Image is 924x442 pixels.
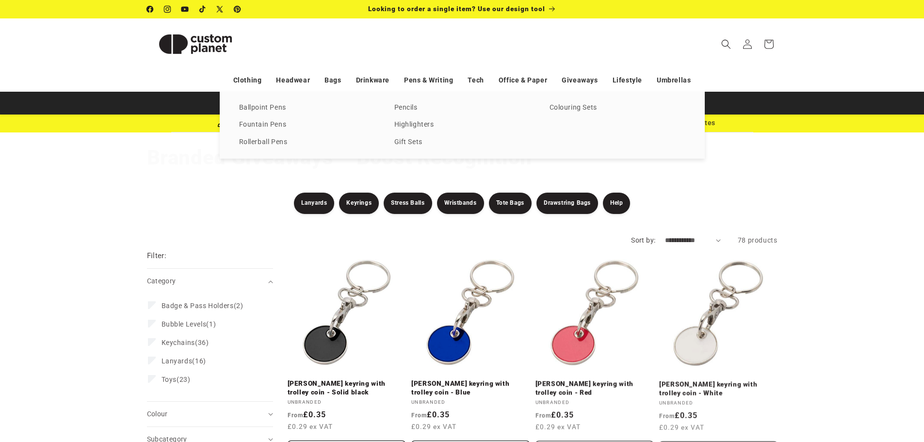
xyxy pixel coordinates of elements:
[499,72,547,89] a: Office & Paper
[411,379,530,396] a: [PERSON_NAME] keyring with trolley coin - Blue
[147,250,167,262] h2: Filter:
[147,410,168,418] span: Colour
[535,379,654,396] a: [PERSON_NAME] keyring with trolley coin - Red
[631,236,655,244] label: Sort by:
[550,101,685,115] a: Colouring Sets
[715,33,737,55] summary: Search
[437,193,484,214] a: Wristbands
[162,338,209,347] span: (36)
[562,72,598,89] a: Giveaways
[384,193,432,214] a: Stress Balls
[659,379,778,396] a: [PERSON_NAME] keyring with trolley coin - White
[339,193,379,214] a: Keyrings
[657,72,691,89] a: Umbrellas
[162,320,207,328] span: Bubble Levels
[294,193,335,214] a: Lanyards
[162,376,177,383] span: Toys
[613,72,642,89] a: Lifestyle
[128,193,797,214] nav: Event Giveaway Filters
[233,72,262,89] a: Clothing
[162,357,206,365] span: (16)
[368,5,545,13] span: Looking to order a single item? Use our design tool
[239,101,375,115] a: Ballpoint Pens
[394,101,530,115] a: Pencils
[147,22,244,66] img: Custom Planet
[394,136,530,149] a: Gift Sets
[239,136,375,149] a: Rollerball Pens
[603,193,630,214] a: Help
[404,72,453,89] a: Pens & Writing
[536,193,598,214] a: Drawstring Bags
[324,72,341,89] a: Bags
[356,72,389,89] a: Drinkware
[239,118,375,131] a: Fountain Pens
[147,402,273,426] summary: Colour (0 selected)
[394,118,530,131] a: Highlighters
[147,269,273,294] summary: Category (0 selected)
[162,375,191,384] span: (23)
[738,236,778,244] span: 78 products
[162,320,216,328] span: (1)
[147,277,176,285] span: Category
[276,72,310,89] a: Headwear
[162,339,195,346] span: Keychains
[143,18,247,69] a: Custom Planet
[468,72,484,89] a: Tech
[162,301,243,310] span: (2)
[489,193,532,214] a: Tote Bags
[162,302,234,310] span: Badge & Pass Holders
[162,357,193,365] span: Lanyards
[288,379,406,396] a: [PERSON_NAME] keyring with trolley coin - Solid black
